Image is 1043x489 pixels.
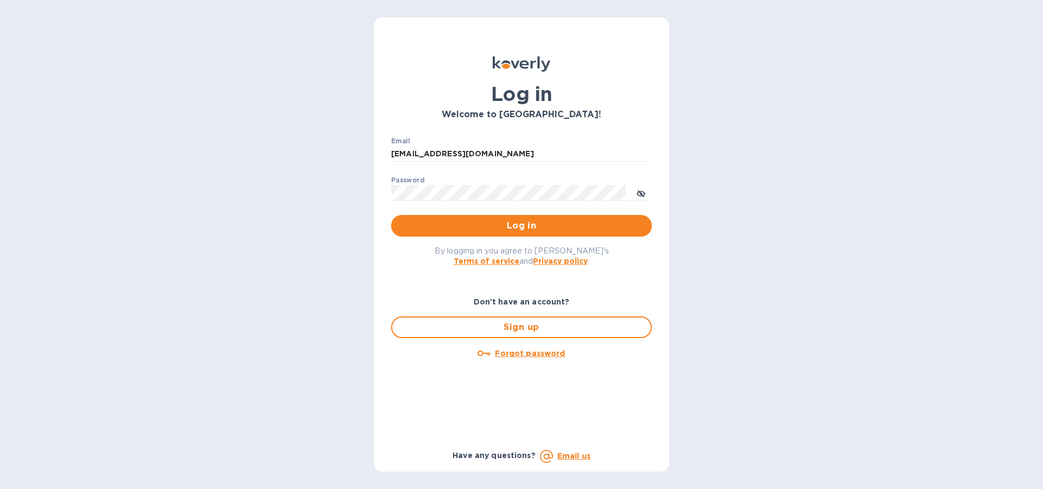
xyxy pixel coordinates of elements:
[400,219,643,232] span: Log in
[391,82,652,105] h1: Log in
[391,146,652,162] input: Enter email address
[453,451,536,460] b: Have any questions?
[630,182,652,204] button: toggle password visibility
[401,321,642,334] span: Sign up
[391,215,652,237] button: Log in
[391,177,424,183] label: Password
[493,56,550,72] img: Koverly
[391,138,410,144] label: Email
[557,452,590,460] a: Email us
[391,316,652,338] button: Sign up
[435,246,609,265] span: By logging in you agree to [PERSON_NAME]'s and .
[391,110,652,120] h3: Welcome to [GEOGRAPHIC_DATA]!
[495,349,565,358] u: Forgot password
[533,257,588,265] a: Privacy policy
[454,257,519,265] a: Terms of service
[474,297,570,306] b: Don't have an account?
